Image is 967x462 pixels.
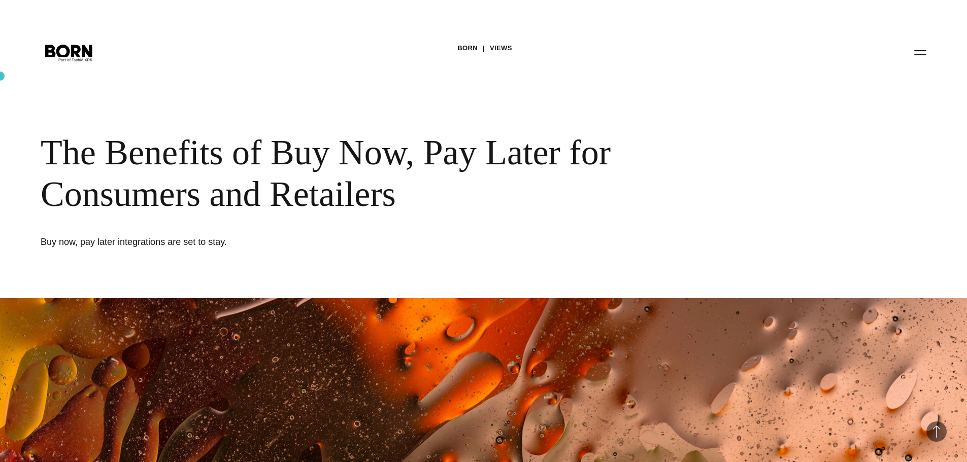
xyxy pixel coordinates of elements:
a: Views [490,41,512,56]
h1: Buy now, pay later integrations are set to stay. [41,235,345,249]
a: BORN [457,41,478,56]
button: Back to Top [926,421,947,442]
div: The Benefits of Buy Now, Pay Later for Consumers and Retailers [41,132,619,215]
button: Open [908,42,932,63]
